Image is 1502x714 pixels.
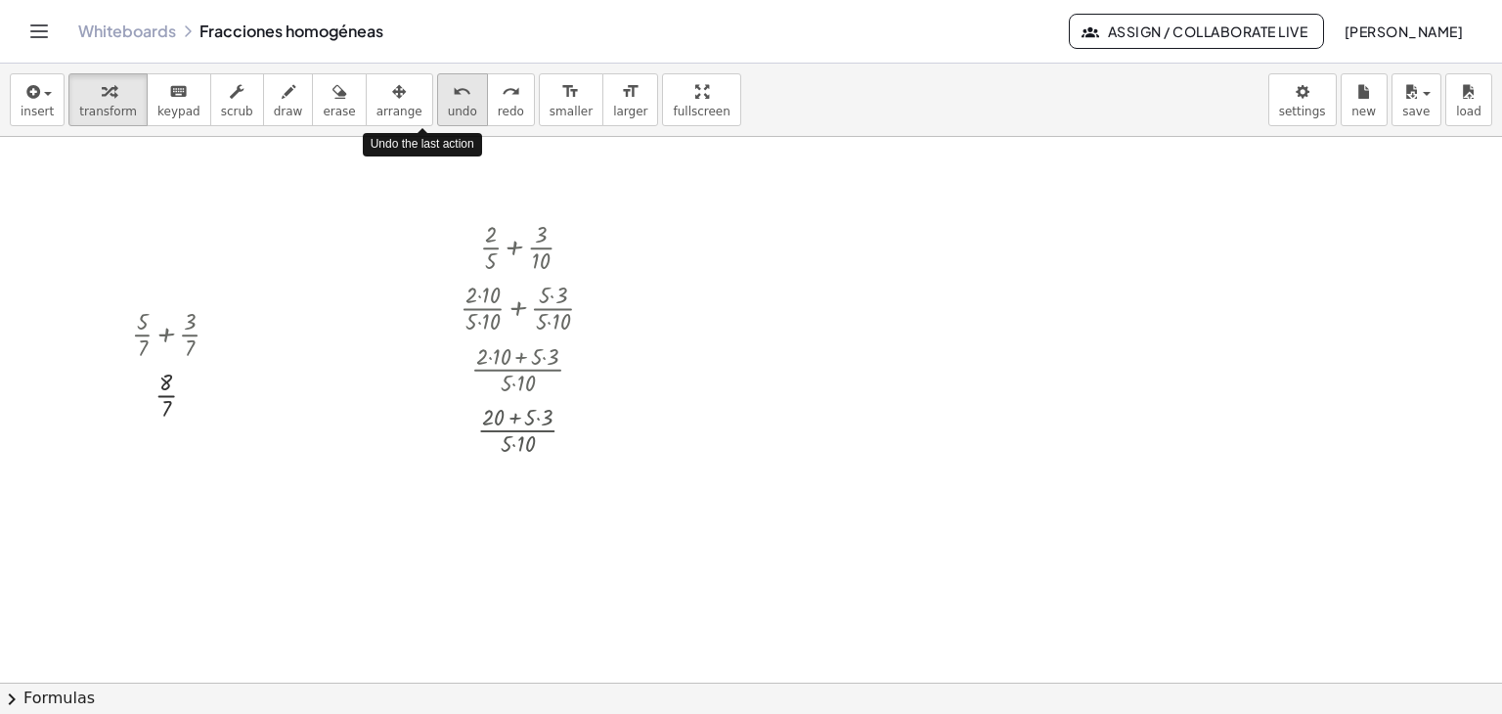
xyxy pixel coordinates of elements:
a: Whiteboards [78,22,176,41]
button: [PERSON_NAME] [1328,14,1479,49]
span: larger [613,105,647,118]
i: format_size [621,80,640,104]
span: settings [1279,105,1326,118]
button: insert [10,73,65,126]
i: redo [502,80,520,104]
button: new [1341,73,1388,126]
span: keypad [157,105,200,118]
button: settings [1268,73,1337,126]
button: erase [312,73,366,126]
i: keyboard [169,80,188,104]
button: undoundo [437,73,488,126]
i: undo [453,80,471,104]
button: keyboardkeypad [147,73,211,126]
button: arrange [366,73,433,126]
span: undo [448,105,477,118]
button: fullscreen [662,73,740,126]
button: save [1392,73,1441,126]
span: smaller [550,105,593,118]
button: redoredo [487,73,535,126]
button: draw [263,73,314,126]
span: redo [498,105,524,118]
button: Toggle navigation [23,16,55,47]
span: fullscreen [673,105,729,118]
span: erase [323,105,355,118]
span: new [1351,105,1376,118]
span: [PERSON_NAME] [1344,22,1463,40]
span: transform [79,105,137,118]
span: save [1402,105,1430,118]
button: load [1445,73,1492,126]
span: draw [274,105,303,118]
span: Assign / Collaborate Live [1085,22,1307,40]
span: load [1456,105,1481,118]
span: arrange [376,105,422,118]
span: insert [21,105,54,118]
button: format_sizesmaller [539,73,603,126]
button: Assign / Collaborate Live [1069,14,1324,49]
button: format_sizelarger [602,73,658,126]
i: format_size [561,80,580,104]
div: Undo the last action [363,133,482,156]
span: scrub [221,105,253,118]
button: transform [68,73,148,126]
button: scrub [210,73,264,126]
